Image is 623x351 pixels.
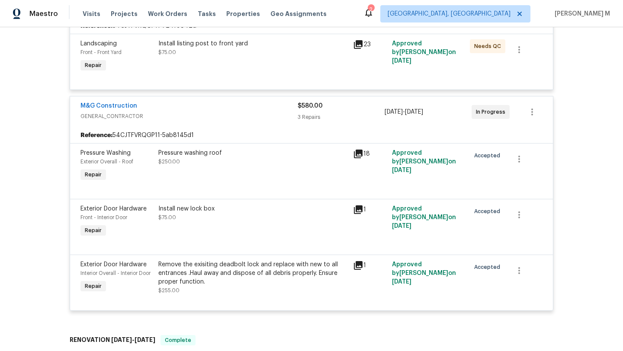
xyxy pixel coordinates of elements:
[148,10,187,18] span: Work Orders
[111,10,138,18] span: Projects
[81,282,105,290] span: Repair
[198,11,216,17] span: Tasks
[551,10,610,18] span: [PERSON_NAME] M
[80,112,298,121] span: GENERAL_CONTRACTOR
[476,108,509,116] span: In Progress
[158,204,348,213] div: Install new lock box
[158,50,176,55] span: $75.00
[353,39,387,50] div: 23
[474,42,504,51] span: Needs QC
[80,41,117,47] span: Landscaping
[80,262,147,268] span: Exterior Door Hardware
[392,167,411,173] span: [DATE]
[81,170,105,179] span: Repair
[385,108,423,116] span: -
[385,109,403,115] span: [DATE]
[80,131,112,140] b: Reference:
[83,10,100,18] span: Visits
[80,215,127,220] span: Front - Interior Door
[474,263,504,271] span: Accepted
[70,335,155,345] h6: RENOVATION
[111,337,155,343] span: -
[474,151,504,160] span: Accepted
[70,128,553,143] div: 54CJTFVRQGP11-5ab8145d1
[392,223,411,229] span: [DATE]
[29,10,58,18] span: Maestro
[111,337,132,343] span: [DATE]
[80,206,147,212] span: Exterior Door Hardware
[474,207,504,216] span: Accepted
[353,149,387,159] div: 18
[405,109,423,115] span: [DATE]
[158,159,180,164] span: $250.00
[161,336,195,345] span: Complete
[81,61,105,70] span: Repair
[392,262,456,285] span: Approved by [PERSON_NAME] on
[135,337,155,343] span: [DATE]
[388,10,511,18] span: [GEOGRAPHIC_DATA], [GEOGRAPHIC_DATA]
[158,215,176,220] span: $75.00
[353,260,387,271] div: 1
[158,149,348,157] div: Pressure washing roof
[226,10,260,18] span: Properties
[80,159,133,164] span: Exterior Overall - Roof
[158,39,348,48] div: Install listing post to front yard
[80,150,131,156] span: Pressure Washing
[158,260,348,286] div: Remove the exisiting deadbolt lock and replace with new to all entrances .Haul away and dispose o...
[353,204,387,215] div: 1
[392,58,411,64] span: [DATE]
[80,103,137,109] a: M&G Construction
[392,279,411,285] span: [DATE]
[392,206,456,229] span: Approved by [PERSON_NAME] on
[81,226,105,235] span: Repair
[392,150,456,173] span: Approved by [PERSON_NAME] on
[80,271,151,276] span: Interior Overall - Interior Door
[80,50,122,55] span: Front - Front Yard
[158,288,180,293] span: $255.00
[270,10,327,18] span: Geo Assignments
[298,113,385,121] div: 3 Repairs
[368,5,374,14] div: 2
[392,41,456,64] span: Approved by [PERSON_NAME] on
[298,103,323,109] span: $580.00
